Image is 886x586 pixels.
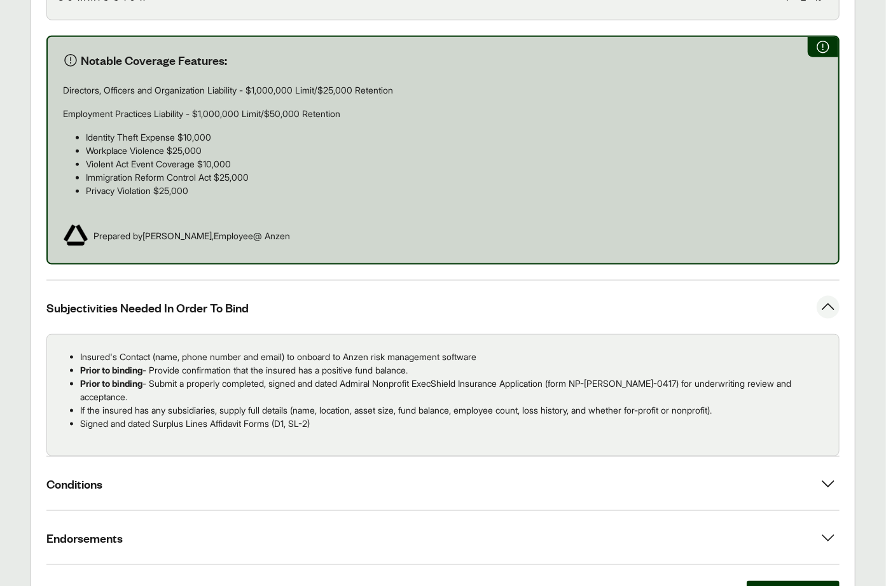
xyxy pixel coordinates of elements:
p: Insured's Contact (name, phone number and email) to onboard to Anzen risk management software [80,350,829,363]
span: Prepared by [PERSON_NAME] , Employee @ Anzen [93,229,290,242]
button: Conditions [46,457,840,510]
span: Subjectivities Needed In Order To Bind [46,300,249,316]
p: Violent Act Event Coverage $10,000 [86,157,823,171]
p: Identity Theft Expense $10,000 [86,130,823,144]
p: Signed and dated Surplus Lines Affidavit Forms (D1, SL-2) [80,417,829,430]
p: Privacy Violation $25,000 [86,184,823,197]
button: Subjectivities Needed In Order To Bind [46,281,840,334]
button: Endorsements [46,511,840,564]
span: Notable Coverage Features: [81,52,227,68]
p: If the insured has any subsidiaries, supply full details (name, location, asset size, fund balanc... [80,403,829,417]
p: Directors, Officers and Organization Liability - $1,000,000 Limit/$25,000 Retention [63,83,823,97]
span: Conditions [46,476,102,492]
strong: Prior to binding [80,378,142,389]
p: Immigration Reform Control Act $25,000 [86,171,823,184]
p: - Submit a properly completed, signed and dated Admiral Nonprofit ExecShield Insurance Applicatio... [80,377,829,403]
p: Workplace Violence $25,000 [86,144,823,157]
p: Employment Practices Liability - $1,000,000 Limit/$50,000 Retention [63,107,823,120]
strong: Prior to binding [80,365,142,375]
span: Endorsements [46,530,123,546]
p: - Provide confirmation that the insured has a positive fund balance. [80,363,829,377]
